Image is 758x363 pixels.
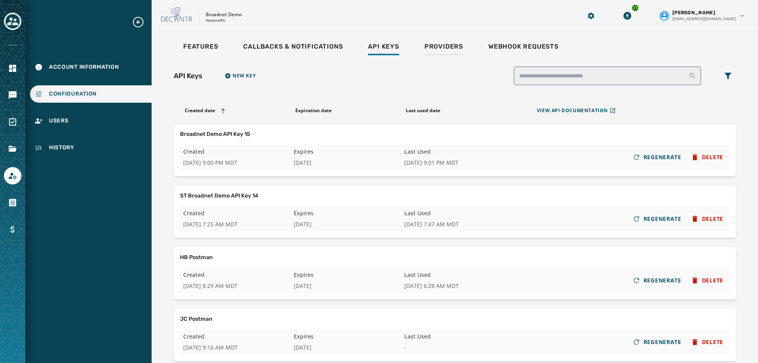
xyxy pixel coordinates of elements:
a: Navigate to Account [4,167,21,184]
span: Created date [185,107,215,114]
button: DELETE [688,271,726,290]
span: Expires [294,148,395,156]
span: Last used date [406,107,440,114]
span: DELETE [702,338,723,346]
button: Expand sub nav menu [132,16,151,28]
a: Api Keys [362,39,405,57]
span: Users [49,117,69,125]
div: 11 [631,4,639,12]
a: Features [177,39,224,57]
button: Filters menu [720,68,736,84]
span: [DATE] [294,159,395,167]
button: Expiration date [292,104,335,117]
h2: HB Postman [180,254,730,261]
span: [DATE] 9:16 AM MDT [183,344,284,352]
h2: Broadnet Demo API Key 15 [180,130,730,138]
button: DELETE [688,148,726,167]
span: [EMAIL_ADDRESS][DOMAIN_NAME] [672,16,736,22]
span: Expires [294,333,395,340]
button: REGENERATE [629,271,685,290]
a: Navigate to Home [4,60,21,77]
span: Created [183,148,284,156]
button: DELETE [688,333,726,352]
span: Configuration [49,90,97,98]
button: Last used date [403,104,443,117]
span: Account Information [49,63,119,71]
h2: JC Postman [180,315,730,323]
span: [DATE] 9:01 PM MDT [404,159,505,167]
a: Webhook Requests [482,39,565,57]
span: [DATE] 8:29 AM MDT [183,282,284,290]
button: REGENERATE [629,148,685,167]
span: Created [183,209,284,217]
span: [DATE] [294,220,395,228]
h2: ST Broadnet Demo API Key 14 [180,192,730,200]
span: Callbacks & Notifications [243,43,343,51]
span: Last Used [404,148,505,156]
a: Navigate to Files [4,140,21,158]
button: User settings [657,6,749,25]
span: DELETE [702,276,723,284]
span: REGENERATE [644,215,681,223]
span: [DATE] 7:47 AM MDT [404,220,505,228]
span: DELETE [702,153,723,161]
button: DELETE [688,209,726,228]
span: Created [183,271,284,279]
button: REGENERATE [629,333,685,352]
span: Last Used [404,271,505,279]
button: Download Menu [620,9,634,23]
a: Callbacks & Notifications [237,39,349,57]
a: Navigate to Users [30,112,152,130]
button: REGENERATE [629,209,685,228]
span: Created [183,333,284,340]
p: rbwave8h [206,18,225,24]
span: Webhook Requests [488,43,559,51]
span: [DATE] 7:25 AM MDT [183,220,284,228]
button: Created date [182,104,229,117]
span: REGENERATE [644,153,681,161]
span: [PERSON_NAME] [672,9,715,16]
span: Expiration date [295,107,332,114]
a: Navigate to History [30,139,152,156]
button: Add new API Key [221,70,259,82]
a: Navigate to Account Information [30,58,152,76]
span: New Key [233,73,255,79]
button: View API Documentation [534,104,619,117]
span: - [404,344,505,352]
span: REGENERATE [644,276,681,284]
span: [DATE] 9:00 PM MDT [183,159,284,167]
span: [DATE] 6:28 AM MDT [404,282,505,290]
button: Manage global settings [584,9,598,23]
p: Broadnet Demo [206,11,242,18]
span: [DATE] [294,344,395,352]
a: Navigate to Billing [4,221,21,238]
span: Expires [294,271,395,279]
span: History [49,144,74,152]
span: Providers [424,43,463,51]
a: Providers [418,39,469,57]
a: Navigate to Configuration [30,85,152,103]
button: Toggle account select drawer [4,13,21,30]
span: DELETE [702,215,723,223]
span: [DATE] [294,282,395,290]
span: Api Keys [368,43,399,51]
span: Features [183,43,218,51]
span: Last Used [404,333,505,340]
span: REGENERATE [644,338,681,346]
a: Navigate to Surveys [4,113,21,131]
span: Last Used [404,209,505,217]
span: View API Documentation [537,107,608,114]
a: Navigate to Messaging [4,87,21,104]
h2: API Keys [174,70,203,81]
a: Navigate to Orders [4,194,21,211]
span: Expires [294,209,395,217]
